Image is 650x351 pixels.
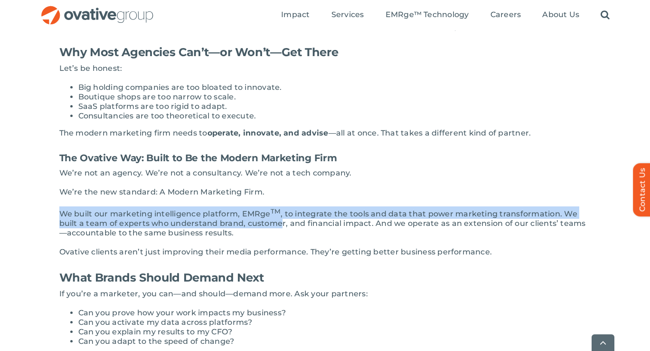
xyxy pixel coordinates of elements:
[78,111,591,121] li: Consultancies are too theoretical to execute.
[281,10,310,19] span: Impact
[490,10,521,20] a: Careers
[207,128,329,137] strong: operate, innovate, and advise
[59,168,591,178] p: We’re not an agency. We’re not a consultancy. We’re not a tech company.
[59,206,591,238] p: We built our marketing intelligence platform, EMRge , to integrate the tools and data that power ...
[59,64,591,73] p: Let’s be honest:
[40,5,154,14] a: OG_Full_horizontal_RGB
[542,10,579,20] a: About Us
[78,92,591,102] li: Boutique shops are too narrow to scale.
[542,10,579,19] span: About Us
[78,337,591,346] li: Can you adapt to the speed of change?
[59,128,591,138] p: The modern marketing firm needs to —all at once. That takes a different kind of partner.
[59,289,591,299] p: If you’re a marketer, you can—and should—demand more. Ask your partners:
[271,207,281,215] sup: TM
[78,308,591,318] li: Can you prove how your work impacts my business?
[78,102,591,111] li: SaaS platforms are too rigid to adapt.
[78,83,591,92] li: Big holding companies are too bloated to innovate.
[59,247,591,257] p: Ovative clients aren’t just improving their media performance. They’re getting better business pe...
[331,10,364,20] a: Services
[59,271,264,284] strong: What Brands Should Demand Next
[281,10,310,20] a: Impact
[59,45,339,59] strong: Why Most Agencies Can’t—or Won’t—Get There
[490,10,521,19] span: Careers
[59,152,337,164] strong: The Ovative Way: Built to Be the Modern Marketing Firm
[59,187,591,197] p: We’re the new standard: A Modern Marketing Firm.
[601,10,610,20] a: Search
[78,327,591,337] li: Can you explain my results to my CFO?
[386,10,469,19] span: EMRge™ Technology
[331,10,364,19] span: Services
[386,10,469,20] a: EMRge™ Technology
[78,318,591,327] li: Can you activate my data across platforms?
